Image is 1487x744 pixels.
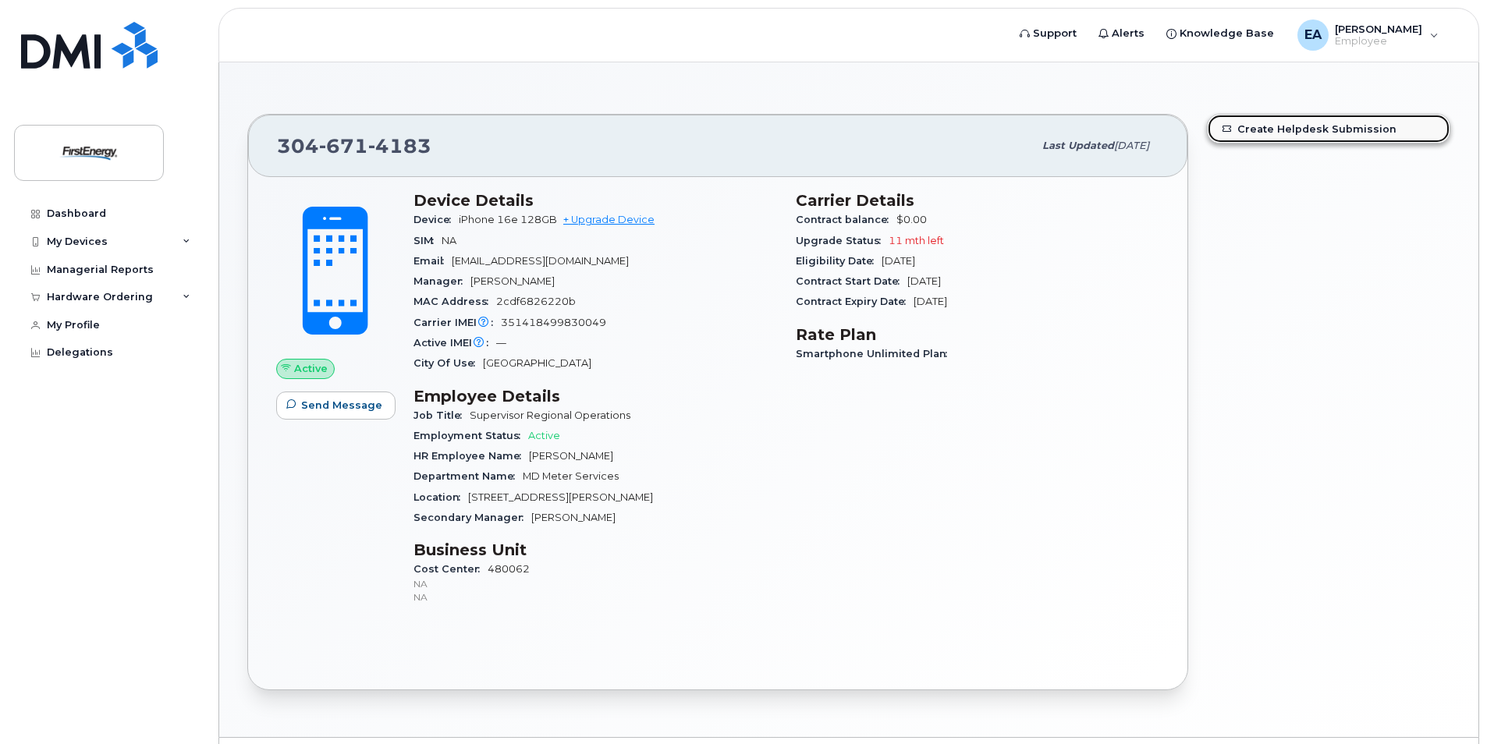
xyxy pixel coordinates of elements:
h3: Carrier Details [796,191,1159,210]
span: [DATE] [882,255,915,267]
span: Contract balance [796,214,896,225]
span: 11 mth left [889,235,944,246]
span: MAC Address [413,296,496,307]
span: Device [413,214,459,225]
span: [STREET_ADDRESS][PERSON_NAME] [468,491,653,503]
span: Job Title [413,409,470,421]
span: Contract Expiry Date [796,296,914,307]
span: 671 [319,134,368,158]
span: [GEOGRAPHIC_DATA] [483,357,591,369]
span: [PERSON_NAME] [529,450,613,462]
span: Active IMEI [413,337,496,349]
a: Create Helpdesk Submission [1208,115,1450,143]
span: Carrier IMEI [413,317,501,328]
span: Employment Status [413,430,528,441]
span: [EMAIL_ADDRESS][DOMAIN_NAME] [452,255,629,267]
span: Cost Center [413,563,488,575]
span: Last updated [1042,140,1114,151]
span: Eligibility Date [796,255,882,267]
span: Upgrade Status [796,235,889,246]
span: 2cdf6826220b [496,296,576,307]
span: iPhone 16e 128GB [459,214,557,225]
span: [PERSON_NAME] [531,512,616,523]
p: NA [413,590,777,604]
h3: Business Unit [413,540,777,559]
a: + Upgrade Device [563,214,655,225]
span: Location [413,491,468,503]
span: 304 [277,134,431,158]
span: 351418499830049 [501,317,606,328]
span: Smartphone Unlimited Plan [796,348,955,360]
span: 480062 [413,563,777,604]
span: Supervisor Regional Operations [470,409,630,421]
h3: Device Details [413,191,777,210]
iframe: Messenger Launcher [1419,676,1475,732]
span: SIM [413,235,442,246]
span: MD Meter Services [523,470,619,482]
span: [PERSON_NAME] [470,275,555,287]
span: Secondary Manager [413,512,531,523]
span: [DATE] [914,296,947,307]
span: Manager [413,275,470,287]
span: Contract Start Date [796,275,907,287]
span: $0.00 [896,214,927,225]
span: City Of Use [413,357,483,369]
span: 4183 [368,134,431,158]
span: HR Employee Name [413,450,529,462]
span: [DATE] [907,275,941,287]
span: Send Message [301,398,382,413]
button: Send Message [276,391,396,420]
p: NA [413,577,777,590]
span: Active [294,361,328,376]
span: [DATE] [1114,140,1149,151]
h3: Employee Details [413,387,777,406]
span: Department Name [413,470,523,482]
span: Active [528,430,560,441]
span: Email [413,255,452,267]
span: — [496,337,506,349]
h3: Rate Plan [796,325,1159,344]
span: NA [442,235,456,246]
